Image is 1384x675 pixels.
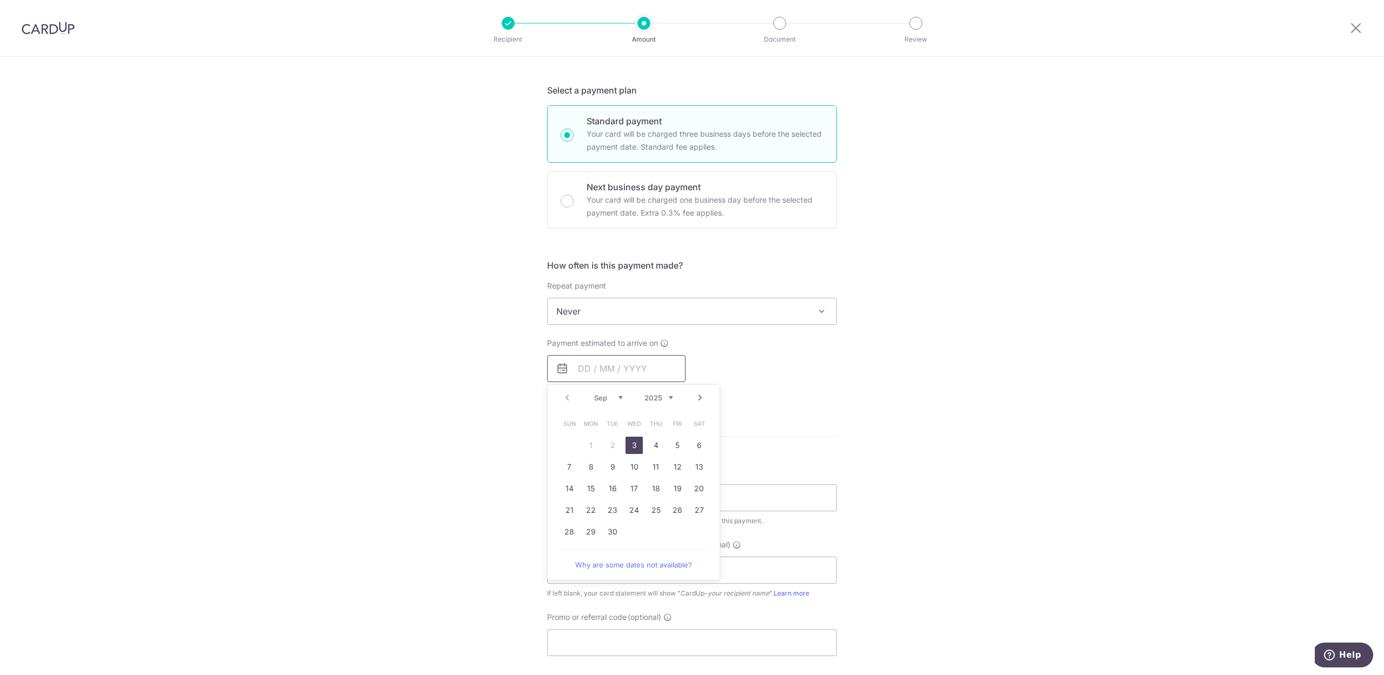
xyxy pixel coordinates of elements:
img: CardUp [22,22,75,35]
span: Monday [582,415,600,432]
a: 6 [690,437,708,454]
a: 24 [626,502,643,519]
span: Thursday [647,415,664,432]
h5: How often is this payment made? [547,259,837,272]
a: 28 [561,523,578,540]
a: 16 [604,480,621,497]
a: 11 [647,458,664,476]
a: 3 [626,437,643,454]
p: Standard payment [587,115,823,128]
a: 5 [669,437,686,454]
a: 26 [669,502,686,519]
a: 17 [626,480,643,497]
a: Why are some dates not available? [561,554,707,576]
a: 22 [582,502,600,519]
a: 19 [669,480,686,497]
span: Sunday [561,415,578,432]
a: 21 [561,502,578,519]
label: Repeat payment [547,280,606,291]
a: 7 [561,458,578,476]
input: DD / MM / YYYY [547,355,686,382]
span: Saturday [690,415,708,432]
span: Never [547,298,837,325]
span: Tuesday [604,415,621,432]
iframe: Opens a widget where you can find more information [1315,643,1373,670]
p: Recipient [468,34,548,45]
p: Your card will be charged one business day before the selected payment date. Extra 0.3% fee applies. [587,193,823,219]
span: Payment estimated to arrive on [547,338,658,349]
p: Next business day payment [587,181,823,193]
span: Promo or referral code [547,612,627,623]
a: 18 [647,480,664,497]
a: 30 [604,523,621,540]
a: 4 [647,437,664,454]
a: 12 [669,458,686,476]
span: Never [548,298,836,324]
a: Learn more [774,589,809,597]
span: (optional) [628,612,661,623]
p: Review [876,34,956,45]
span: Friday [669,415,686,432]
i: your recipient name [708,589,769,597]
span: Wednesday [626,415,643,432]
p: Amount [604,34,684,45]
a: 27 [690,502,708,519]
a: 29 [582,523,600,540]
a: 15 [582,480,600,497]
a: 13 [690,458,708,476]
a: 14 [561,480,578,497]
a: 9 [604,458,621,476]
p: Your card will be charged three business days before the selected payment date. Standard fee appl... [587,128,823,153]
a: 8 [582,458,600,476]
a: 23 [604,502,621,519]
a: 25 [647,502,664,519]
a: 20 [690,480,708,497]
p: Document [740,34,820,45]
a: Next [694,391,707,404]
div: If left blank, your card statement will show "CardUp- ". [547,588,837,599]
a: 10 [626,458,643,476]
h5: Select a payment plan [547,84,837,97]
